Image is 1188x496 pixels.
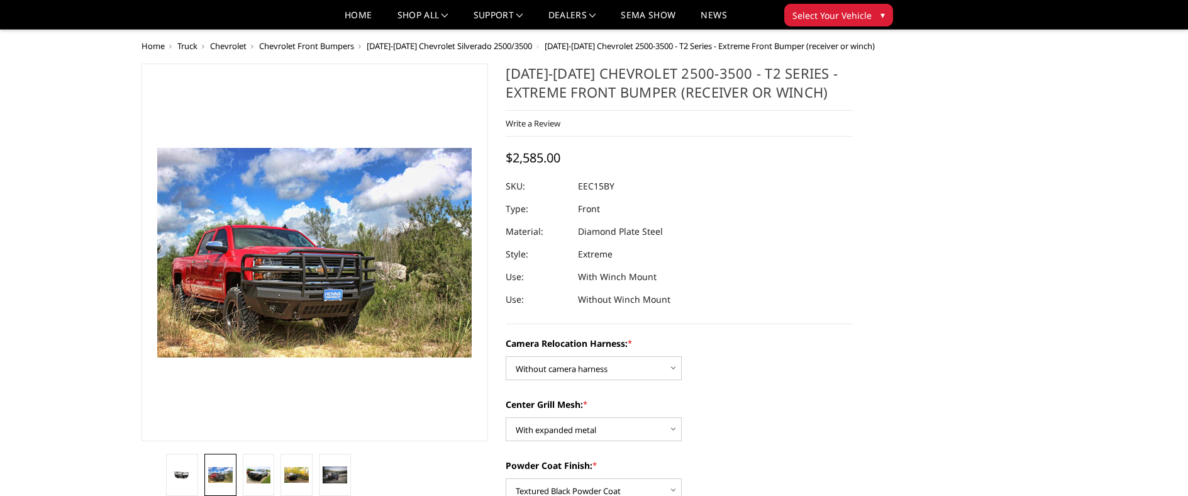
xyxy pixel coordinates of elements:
[578,175,614,198] dd: EEC15BY
[247,466,271,484] img: 2015-2019 Chevrolet 2500-3500 - T2 Series - Extreme Front Bumper (receiver or winch)
[142,64,489,441] a: 2015-2019 Chevrolet 2500-3500 - T2 Series - Extreme Front Bumper (receiver or winch)
[208,467,233,483] img: 2015-2019 Chevrolet 2500-3500 - T2 Series - Extreme Front Bumper (receiver or winch)
[397,11,448,29] a: shop all
[506,266,569,288] dt: Use:
[506,459,853,472] label: Powder Coat Finish:
[621,11,675,29] a: SEMA Show
[210,40,247,52] a: Chevrolet
[506,118,560,129] a: Write a Review
[367,40,532,52] a: [DATE]-[DATE] Chevrolet Silverado 2500/3500
[506,243,569,266] dt: Style:
[506,175,569,198] dt: SKU:
[792,9,872,22] span: Select Your Vehicle
[142,40,165,52] a: Home
[506,198,569,220] dt: Type:
[474,11,523,29] a: Support
[259,40,354,52] a: Chevrolet Front Bumpers
[506,288,569,311] dt: Use:
[284,467,309,483] img: 2015-2019 Chevrolet 2500-3500 - T2 Series - Extreme Front Bumper (receiver or winch)
[880,8,885,21] span: ▾
[578,288,670,311] dd: Without Winch Mount
[578,243,613,266] dd: Extreme
[548,11,596,29] a: Dealers
[578,220,663,243] dd: Diamond Plate Steel
[177,40,197,52] a: Truck
[578,198,600,220] dd: Front
[506,149,560,166] span: $2,585.00
[784,4,893,26] button: Select Your Vehicle
[345,11,372,29] a: Home
[1125,436,1188,496] iframe: Chat Widget
[545,40,875,52] span: [DATE]-[DATE] Chevrolet 2500-3500 - T2 Series - Extreme Front Bumper (receiver or winch)
[170,468,194,481] img: 2015-2019 Chevrolet 2500-3500 - T2 Series - Extreme Front Bumper (receiver or winch)
[506,398,853,411] label: Center Grill Mesh:
[506,64,853,111] h1: [DATE]-[DATE] Chevrolet 2500-3500 - T2 Series - Extreme Front Bumper (receiver or winch)
[506,220,569,243] dt: Material:
[578,266,657,288] dd: With Winch Mount
[701,11,726,29] a: News
[506,337,853,350] label: Camera Relocation Harness:
[323,466,347,483] img: 2015-2019 Chevrolet 2500-3500 - T2 Series - Extreme Front Bumper (receiver or winch)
